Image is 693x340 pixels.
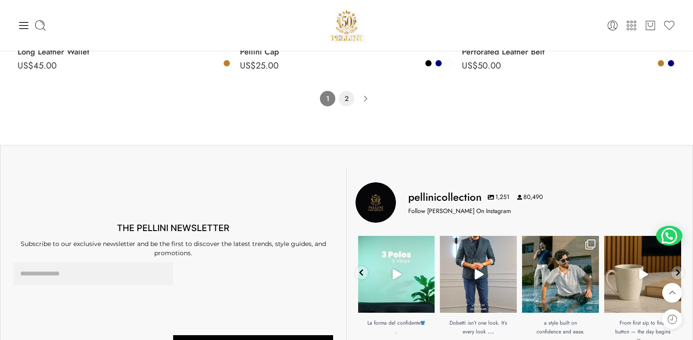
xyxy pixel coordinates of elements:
nav: Product Pagination [18,91,675,108]
a: Navy [667,59,675,67]
a: Wishlist [663,19,675,32]
a: Navy [435,59,443,67]
a: Camel [657,59,665,67]
img: Pellini [328,7,366,44]
span: Page 1 [320,91,335,106]
span: 80,490 [517,193,543,202]
bdi: 45.00 [18,59,57,72]
a: Camel [223,59,231,67]
input: Email Address * [14,262,173,286]
a: Pellini Cap [240,43,454,61]
span: US$ [240,59,256,72]
a: Black [425,59,432,67]
span: Subscribe to our exclusive newsletter and be the first to discover the latest trends, style guide... [21,240,326,257]
span: US$ [462,59,478,72]
a: Perforated Leather Belt [462,43,675,61]
a: Login / Register [606,19,619,32]
span: US$ [18,59,33,72]
span: Dobetti isn’t one look. It’s every look [450,319,507,335]
a: Pellini - [328,7,366,44]
h3: pellinicollection [408,190,482,205]
span: a style built on confidence and ease. [537,319,584,335]
span: 1,251 [488,193,509,202]
bdi: 50.00 [462,59,501,72]
bdi: 25.00 [240,59,279,72]
a: Long Leather Wallet [18,43,231,61]
a: … [488,326,494,336]
iframe: reCAPTCHA [173,262,245,326]
a: White [445,59,453,67]
p: Follow [PERSON_NAME] On Instagram [408,206,511,216]
img: 👕 [421,321,425,325]
a: Cart [644,19,657,32]
span: THE PELLINI NEWSLETTER [117,223,229,233]
a: Pellini Collection pellinicollection 1,251 80,490 Follow [PERSON_NAME] On Instagram [356,182,684,223]
a: Page 2 [339,91,354,106]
